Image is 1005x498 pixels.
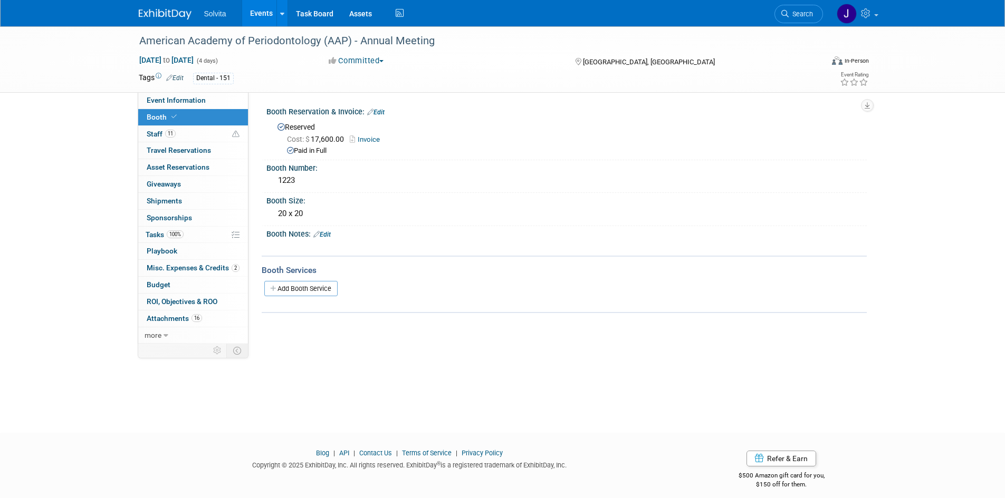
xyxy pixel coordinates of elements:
[138,227,248,243] a: Tasks100%
[147,146,211,154] span: Travel Reservations
[138,142,248,159] a: Travel Reservations
[350,135,385,143] a: Invoice
[325,55,388,66] button: Committed
[359,449,392,457] a: Contact Us
[138,294,248,310] a: ROI, Objectives & ROO
[331,449,338,457] span: |
[266,226,867,240] div: Booth Notes:
[161,56,171,64] span: to
[165,130,176,138] span: 11
[147,280,170,289] span: Budget
[832,56,843,65] img: Format-Inperson.png
[339,449,349,457] a: API
[147,213,192,222] span: Sponsorships
[171,114,177,120] i: Booth reservation complete
[287,135,311,143] span: Cost: $
[139,55,194,65] span: [DATE] [DATE]
[774,5,823,23] a: Search
[274,119,859,156] div: Reserved
[837,4,857,24] img: Josh Richardson
[196,57,218,64] span: (4 days)
[147,197,182,205] span: Shipments
[208,344,227,357] td: Personalize Event Tab Strip
[167,230,184,238] span: 100%
[840,72,868,77] div: Event Rating
[138,210,248,226] a: Sponsorships
[761,55,869,71] div: Event Format
[146,230,184,239] span: Tasks
[583,58,715,66] span: [GEOGRAPHIC_DATA], [GEOGRAPHIC_DATA]
[193,73,234,84] div: Dental - 151
[453,449,460,457] span: |
[147,314,202,323] span: Attachments
[262,265,867,276] div: Booth Services
[264,281,338,296] a: Add Booth Service
[138,159,248,175] a: Asset Reservations
[138,327,248,344] a: more
[147,96,206,104] span: Event Information
[351,449,358,457] span: |
[287,135,348,143] span: 17,600.00
[696,464,867,489] div: $500 Amazon gift card for you,
[316,449,329,457] a: Blog
[147,130,176,138] span: Staff
[266,160,867,173] div: Booth Number:
[266,104,867,118] div: Booth Reservation & Invoice:
[138,176,248,192] a: Giveaways
[147,247,177,255] span: Playbook
[147,180,181,188] span: Giveaways
[138,310,248,327] a: Attachments16
[232,264,240,272] span: 2
[367,109,385,116] a: Edit
[232,130,240,139] span: Potential Scheduling Conflict -- at least one attendee is tagged in another overlapping event.
[274,172,859,189] div: 1223
[139,9,192,19] img: ExhibitDay
[145,331,161,339] span: more
[287,146,859,156] div: Paid in Full
[402,449,452,457] a: Terms of Service
[844,57,869,65] div: In-Person
[746,451,816,466] a: Refer & Earn
[138,92,248,109] a: Event Information
[166,74,184,82] a: Edit
[138,126,248,142] a: Staff11
[696,480,867,489] div: $150 off for them.
[138,109,248,125] a: Booth
[136,32,807,51] div: American Academy of Periodontology (AAP) - Annual Meeting
[394,449,400,457] span: |
[274,206,859,222] div: 20 x 20
[789,10,813,18] span: Search
[313,231,331,238] a: Edit
[138,260,248,276] a: Misc. Expenses & Credits2
[226,344,248,357] td: Toggle Event Tabs
[192,314,202,322] span: 16
[266,193,867,206] div: Booth Size:
[204,9,226,18] span: Solvita
[138,277,248,293] a: Budget
[139,458,681,470] div: Copyright © 2025 ExhibitDay, Inc. All rights reserved. ExhibitDay is a registered trademark of Ex...
[147,163,209,171] span: Asset Reservations
[147,113,179,121] span: Booth
[139,72,184,84] td: Tags
[138,243,248,259] a: Playbook
[147,297,217,306] span: ROI, Objectives & ROO
[138,193,248,209] a: Shipments
[437,461,441,466] sup: ®
[462,449,503,457] a: Privacy Policy
[147,263,240,272] span: Misc. Expenses & Credits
